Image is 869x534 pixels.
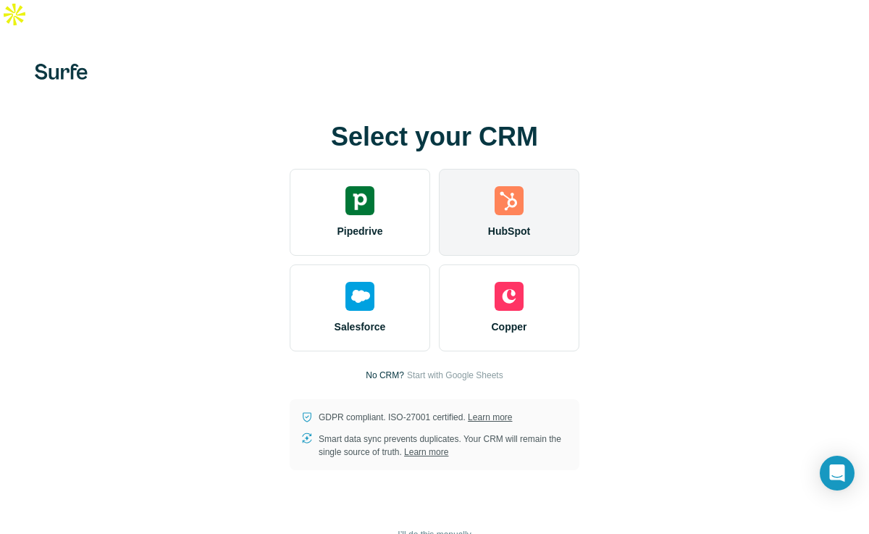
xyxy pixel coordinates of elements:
[488,224,530,238] span: HubSpot
[337,224,382,238] span: Pipedrive
[345,282,374,311] img: salesforce's logo
[366,369,404,382] p: No CRM?
[495,186,524,215] img: hubspot's logo
[492,320,527,334] span: Copper
[495,282,524,311] img: copper's logo
[319,411,512,424] p: GDPR compliant. ISO-27001 certified.
[345,186,374,215] img: pipedrive's logo
[335,320,386,334] span: Salesforce
[404,447,448,457] a: Learn more
[468,412,512,422] a: Learn more
[820,456,855,491] div: Open Intercom Messenger
[407,369,503,382] button: Start with Google Sheets
[319,433,568,459] p: Smart data sync prevents duplicates. Your CRM will remain the single source of truth.
[35,64,88,80] img: Surfe's logo
[290,122,579,151] h1: Select your CRM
